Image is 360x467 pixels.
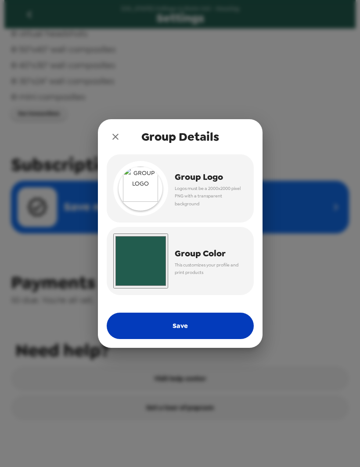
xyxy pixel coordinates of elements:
[175,185,241,208] span: Logos must be a 2000x2000 pixel PNG with a transparent background
[119,167,162,211] img: group logo
[175,246,241,261] span: Group Color
[107,227,254,295] button: Group ColorThis customizes your profile and print products
[107,313,254,339] button: Save
[141,129,219,145] span: Group Details
[107,154,254,223] button: group logoGroup LogoLogos must be a 2000x2000 pixel PNG with a transparent background
[175,261,241,277] span: This customizes your profile and print products
[107,128,124,146] button: close
[175,169,241,185] span: Group Logo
